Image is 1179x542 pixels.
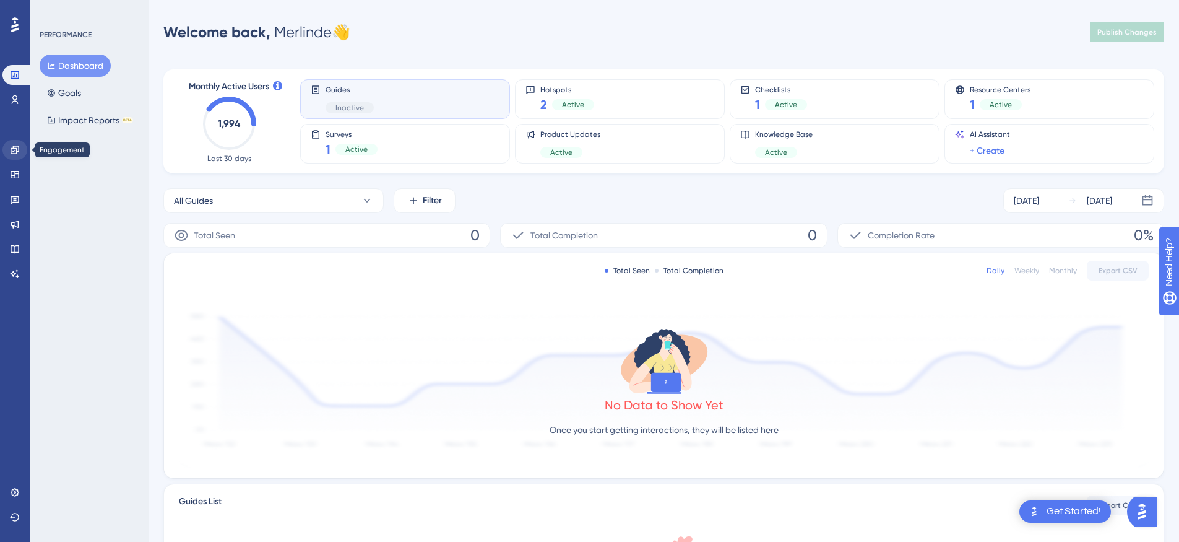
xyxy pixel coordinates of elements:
div: Daily [987,266,1004,276]
span: Active [765,147,787,157]
text: 1,994 [218,118,241,129]
span: Welcome back, [163,23,270,41]
div: BETA [122,117,133,123]
span: 0 [470,225,480,245]
button: Filter [394,188,456,213]
span: Guides List [179,494,222,517]
span: Active [550,147,572,157]
span: Export CSV [1099,500,1138,510]
span: 1 [326,141,330,158]
button: All Guides [163,188,384,213]
span: Total Completion [530,228,598,243]
span: 2 [540,96,547,113]
a: + Create [970,143,1004,158]
span: Hotspots [540,85,594,94]
button: Export CSV [1087,496,1149,515]
div: Monthly [1049,266,1077,276]
span: Resource Centers [970,85,1030,94]
button: Publish Changes [1090,22,1164,42]
div: Total Completion [655,266,723,276]
span: All Guides [174,193,213,208]
span: Export CSV [1099,266,1138,276]
div: Get Started! [1047,505,1101,518]
span: 0 [808,225,817,245]
span: Filter [423,193,442,208]
span: Knowledge Base [755,129,813,139]
p: Once you start getting interactions, they will be listed here [550,422,779,437]
span: Active [562,100,584,110]
div: [DATE] [1087,193,1112,208]
iframe: UserGuiding AI Assistant Launcher [1127,493,1164,530]
button: Export CSV [1087,261,1149,281]
span: Need Help? [29,3,77,18]
div: PERFORMANCE [40,30,92,40]
span: Guides [326,85,374,95]
span: Product Updates [540,129,600,139]
button: Dashboard [40,55,111,77]
span: 0% [1134,225,1154,245]
img: launcher-image-alternative-text [1027,504,1042,519]
div: Weekly [1014,266,1039,276]
span: AI Assistant [970,129,1010,139]
div: Open Get Started! checklist [1019,500,1111,523]
span: Monthly Active Users [189,79,269,94]
span: Inactive [335,103,364,113]
div: No Data to Show Yet [605,396,723,414]
div: [DATE] [1014,193,1039,208]
span: Active [775,100,797,110]
div: Merlinde 👋 [163,22,350,42]
div: Total Seen [605,266,650,276]
span: Active [345,144,368,154]
span: Completion Rate [868,228,935,243]
button: Goals [40,82,89,104]
span: Checklists [755,85,807,94]
span: 1 [970,96,975,113]
span: Last 30 days [207,154,251,164]
span: 1 [755,96,760,113]
span: Active [990,100,1012,110]
button: Impact ReportsBETA [40,109,140,131]
span: Surveys [326,129,378,138]
span: Total Seen [194,228,235,243]
span: Publish Changes [1097,27,1157,37]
